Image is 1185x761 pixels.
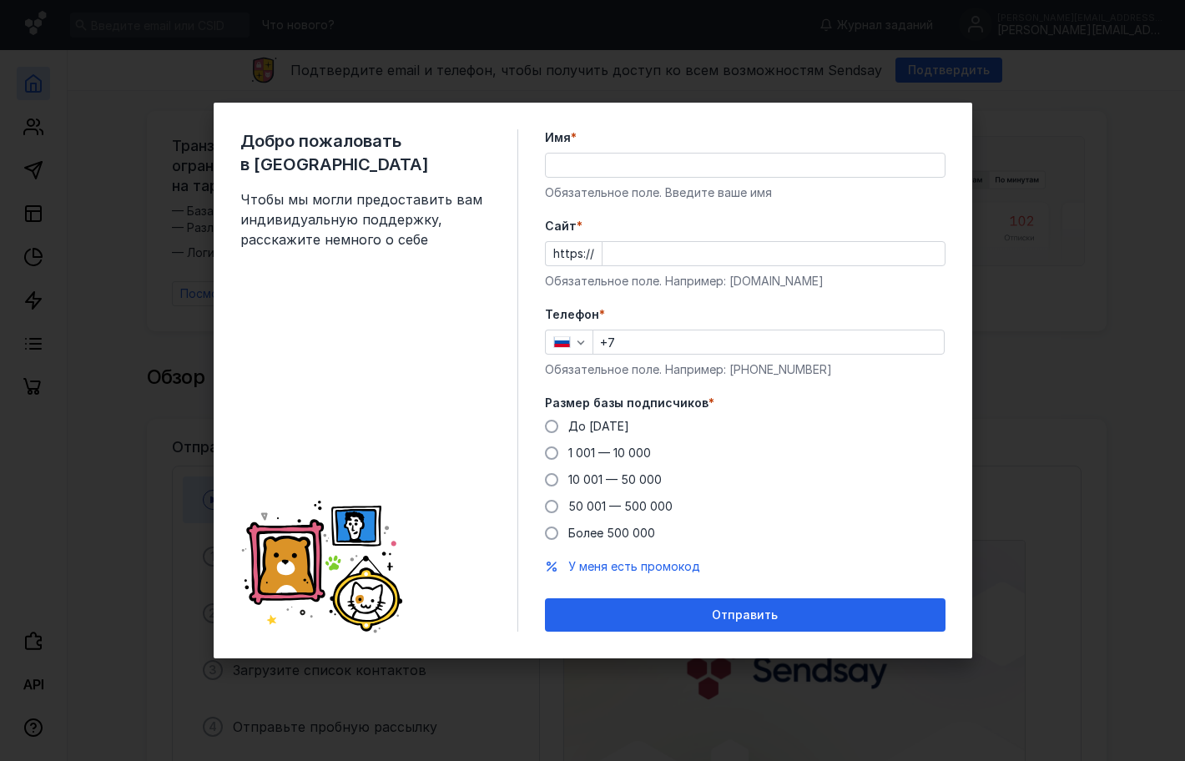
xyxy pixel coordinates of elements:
[545,184,945,201] div: Обязательное поле. Введите ваше имя
[712,608,778,622] span: Отправить
[240,189,491,249] span: Чтобы мы могли предоставить вам индивидуальную поддержку, расскажите немного о себе
[545,129,571,146] span: Имя
[568,419,629,433] span: До [DATE]
[545,273,945,290] div: Обязательное поле. Например: [DOMAIN_NAME]
[568,526,655,540] span: Более 500 000
[568,446,651,460] span: 1 001 — 10 000
[568,558,700,575] button: У меня есть промокод
[240,129,491,176] span: Добро пожаловать в [GEOGRAPHIC_DATA]
[545,598,945,632] button: Отправить
[545,361,945,378] div: Обязательное поле. Например: [PHONE_NUMBER]
[545,218,577,234] span: Cайт
[568,472,662,486] span: 10 001 — 50 000
[568,559,700,573] span: У меня есть промокод
[545,395,708,411] span: Размер базы подписчиков
[545,306,599,323] span: Телефон
[568,499,673,513] span: 50 001 — 500 000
